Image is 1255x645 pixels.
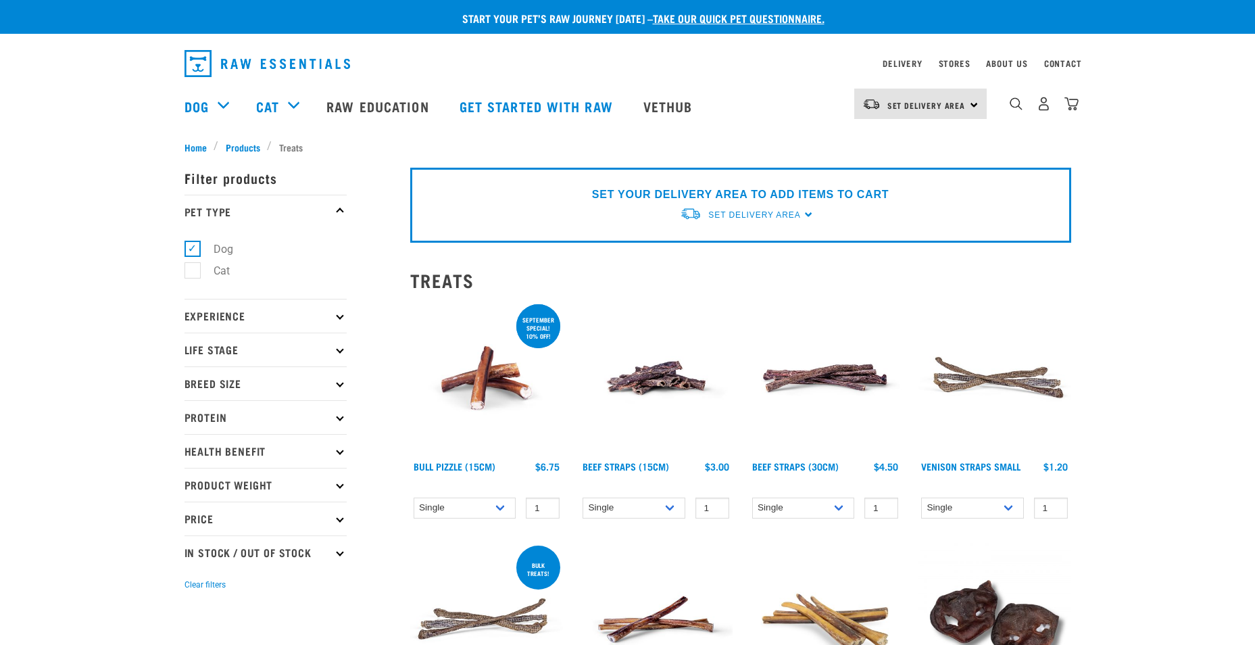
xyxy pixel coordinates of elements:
a: Get started with Raw [446,79,630,133]
a: Vethub [630,79,710,133]
div: September special! 10% off! [516,310,560,346]
img: Raw Essentials Beef Straps 6 Pack [749,302,902,455]
a: take our quick pet questionnaire. [653,15,825,21]
a: Venison Straps Small [921,464,1020,469]
p: Pet Type [184,195,347,229]
p: Filter products [184,161,347,195]
a: Products [218,140,267,154]
a: About Us [986,61,1027,66]
a: Raw Education [313,79,445,133]
a: Delivery [883,61,922,66]
img: Bull Pizzle [410,302,564,455]
input: 1 [695,498,729,519]
label: Dog [192,241,239,258]
div: $6.75 [535,461,560,472]
p: Health Benefit [184,434,347,468]
a: Cat [256,96,279,116]
input: 1 [864,498,898,519]
span: Home [184,140,207,154]
img: Raw Essentials Beef Straps 15cm 6 Pack [579,302,733,455]
a: Stores [939,61,970,66]
p: Product Weight [184,468,347,502]
input: 1 [1034,498,1068,519]
span: Set Delivery Area [887,103,966,107]
p: Price [184,502,347,535]
nav: breadcrumbs [184,140,1071,154]
div: $4.50 [874,461,898,472]
p: SET YOUR DELIVERY AREA TO ADD ITEMS TO CART [592,187,889,203]
div: $3.00 [705,461,729,472]
img: Raw Essentials Logo [184,50,350,77]
input: 1 [526,498,560,519]
p: In Stock / Out Of Stock [184,535,347,569]
p: Protein [184,400,347,434]
a: Contact [1044,61,1082,66]
span: Products [226,140,260,154]
span: Set Delivery Area [708,210,800,220]
div: $1.20 [1043,461,1068,472]
div: BULK TREATS! [516,555,560,583]
button: Clear filters [184,579,226,591]
p: Breed Size [184,366,347,400]
h2: Treats [410,270,1071,291]
p: Life Stage [184,333,347,366]
img: user.png [1037,97,1051,111]
img: Venison Straps [918,302,1071,455]
a: Dog [184,96,209,116]
nav: dropdown navigation [174,45,1082,82]
img: home-icon@2x.png [1064,97,1079,111]
a: Beef Straps (15cm) [583,464,669,469]
img: van-moving.png [862,98,881,110]
label: Cat [192,262,235,279]
img: van-moving.png [680,207,702,221]
a: Bull Pizzle (15cm) [414,464,495,469]
a: Beef Straps (30cm) [752,464,839,469]
p: Experience [184,299,347,333]
img: home-icon-1@2x.png [1010,97,1023,110]
a: Home [184,140,214,154]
